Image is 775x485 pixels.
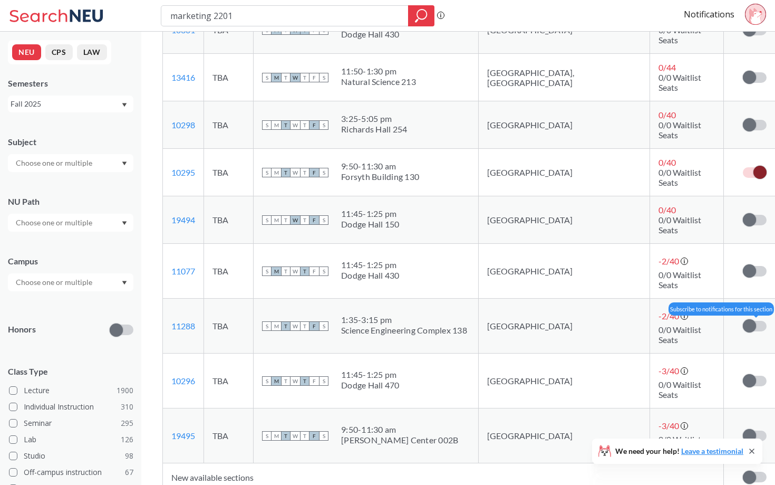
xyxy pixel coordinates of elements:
span: 0 / 40 [658,205,676,215]
div: Forsyth Building 130 [341,172,419,182]
td: [GEOGRAPHIC_DATA] [479,354,650,408]
div: Subject [8,136,133,148]
div: Richards Hall 254 [341,124,407,135]
span: 0 / 44 [658,62,676,72]
button: LAW [77,44,107,60]
td: [GEOGRAPHIC_DATA] [479,149,650,196]
div: [PERSON_NAME] Center 002B [341,435,458,445]
label: Seminar [9,416,133,430]
span: 1900 [117,385,133,396]
span: Class Type [8,366,133,377]
td: [GEOGRAPHIC_DATA] [479,408,650,463]
div: Natural Science 213 [341,77,416,87]
label: Individual Instruction [9,400,133,414]
span: W [290,215,300,225]
div: Fall 2025Dropdown arrow [8,96,133,112]
a: 13416 [171,72,195,82]
span: S [262,267,272,276]
div: Dodge Hall 470 [341,380,400,391]
label: Lecture [9,384,133,397]
span: 295 [121,417,133,429]
a: 11288 [171,321,195,331]
span: T [281,168,290,177]
div: 11:45 - 1:25 pm [341,369,400,380]
span: -2 / 40 [658,256,679,266]
span: 0/0 Waitlist Seats [658,325,701,345]
span: F [309,321,319,331]
div: Campus [8,255,133,267]
div: Dropdown arrow [8,273,133,291]
td: TBA [204,354,254,408]
td: [GEOGRAPHIC_DATA], [GEOGRAPHIC_DATA] [479,54,650,101]
label: Studio [9,449,133,463]
span: S [262,376,272,386]
span: W [290,431,300,441]
span: S [319,431,328,441]
span: 67 [125,467,133,478]
a: 19494 [171,215,195,225]
svg: Dropdown arrow [122,281,127,285]
div: 9:50 - 11:30 am [341,161,419,172]
td: [GEOGRAPHIC_DATA] [479,196,650,244]
span: M [272,215,281,225]
span: S [262,215,272,225]
span: T [300,376,309,386]
input: Choose one or multiple [11,276,99,289]
div: Dodge Hall 150 [341,219,400,230]
div: Dropdown arrow [8,154,133,172]
span: 0/0 Waitlist Seats [658,379,701,400]
span: M [272,376,281,386]
span: T [281,431,290,441]
div: 11:45 - 1:25 pm [341,260,400,270]
span: T [281,215,290,225]
div: 3:25 - 5:05 pm [341,113,407,124]
td: TBA [204,408,254,463]
a: 10296 [171,376,195,386]
span: 0/0 Waitlist Seats [658,72,701,92]
div: NU Path [8,196,133,207]
svg: Dropdown arrow [122,221,127,225]
span: S [319,321,328,331]
svg: magnifying glass [415,8,428,23]
span: W [290,120,300,130]
td: TBA [204,101,254,149]
td: TBA [204,244,254,299]
button: NEU [12,44,41,60]
td: [GEOGRAPHIC_DATA] [479,299,650,354]
span: T [281,376,290,386]
div: 11:45 - 1:25 pm [341,208,400,219]
span: T [281,120,290,130]
span: -2 / 40 [658,311,679,321]
span: S [319,376,328,386]
a: 10298 [171,120,195,130]
svg: Dropdown arrow [122,161,127,166]
span: T [300,431,309,441]
span: 0/0 Waitlist Seats [658,434,701,454]
span: We need your help! [615,448,743,455]
span: S [262,168,272,177]
span: F [309,267,319,276]
label: Off-campus instruction [9,465,133,479]
span: 98 [125,450,133,462]
span: S [262,431,272,441]
span: W [290,267,300,276]
span: -3 / 40 [658,366,679,376]
span: 0 / 40 [658,110,676,120]
span: M [272,168,281,177]
span: 0 / 40 [658,157,676,167]
label: Lab [9,433,133,446]
td: [GEOGRAPHIC_DATA] [479,101,650,149]
div: Science Engineering Complex 138 [341,325,467,336]
p: Honors [8,324,36,336]
span: T [300,215,309,225]
span: M [272,431,281,441]
svg: Dropdown arrow [122,103,127,107]
span: T [300,168,309,177]
div: Semesters [8,78,133,89]
td: TBA [204,196,254,244]
a: Leave a testimonial [681,446,743,455]
span: -3 / 40 [658,421,679,431]
div: Dodge Hall 430 [341,270,400,281]
a: Notifications [684,8,734,20]
input: Choose one or multiple [11,157,99,169]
